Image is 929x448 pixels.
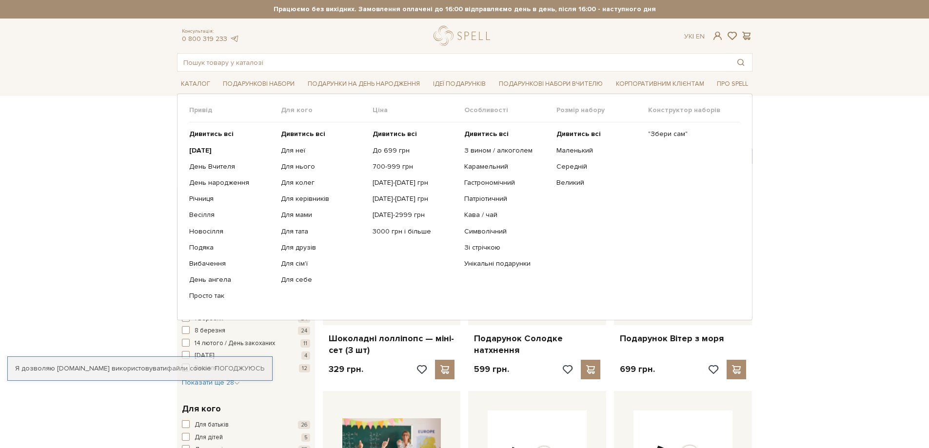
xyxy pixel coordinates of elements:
a: Дивитись всі [464,130,549,138]
a: Каталог [177,77,214,92]
a: Новосілля [189,227,274,236]
span: Для кого [281,106,373,115]
span: Розмір набору [556,106,648,115]
p: 329 грн. [329,364,363,375]
a: Погоджуюсь [215,364,264,373]
a: logo [434,26,494,46]
a: [DATE] [189,146,274,155]
a: Річниця [189,195,274,203]
a: Карамельний [464,162,549,171]
button: 8 березня 24 [182,326,310,336]
a: [DATE]-2999 грн [373,211,457,219]
a: Подарунки на День народження [304,77,424,92]
a: Гастрономічний [464,178,549,187]
button: 14 лютого / День закоханих 11 [182,339,310,349]
a: Подарунок Вітер з моря [620,333,746,344]
span: Для батьків [195,420,229,430]
button: [DATE] 4 [182,351,310,361]
span: Привід [189,106,281,115]
a: Весілля [189,211,274,219]
a: Про Spell [713,77,752,92]
a: День народження [189,178,274,187]
a: Дивитись всі [281,130,365,138]
a: 3000 грн і більше [373,227,457,236]
span: Для дітей [195,433,223,443]
a: En [696,32,705,40]
span: 4 [301,351,310,360]
span: 12 [299,364,310,372]
div: Каталог [177,94,752,320]
a: Для друзів [281,243,365,252]
a: Зі стрічкою [464,243,549,252]
a: Корпоративним клієнтам [612,77,708,92]
a: Ідеї подарунків [429,77,490,92]
a: Для керівників [281,195,365,203]
button: Для батьків 26 [182,420,310,430]
span: 24 [298,327,310,335]
span: Показати ще 28 [182,378,240,387]
a: До 699 грн [373,146,457,155]
a: Унікальні подарунки [464,259,549,268]
a: Для колег [281,178,365,187]
a: Подарункові набори Вчителю [495,76,607,92]
span: Консультація: [182,28,239,35]
b: Дивитись всі [189,130,234,138]
a: Вибачення [189,259,274,268]
a: Великий [556,178,641,187]
a: Для мами [281,211,365,219]
a: Шоколадні лолліпопс — міні-сет (3 шт) [329,333,455,356]
div: Я дозволяю [DOMAIN_NAME] використовувати [8,364,272,373]
span: 26 [298,421,310,429]
a: Дивитись всі [556,130,641,138]
a: Дивитись всі [373,130,457,138]
a: Для нього [281,162,365,171]
button: Для дітей 5 [182,433,310,443]
b: Дивитись всі [464,130,509,138]
a: Кава / чай [464,211,549,219]
span: Особливості [464,106,556,115]
a: Патріотичний [464,195,549,203]
a: День Вчителя [189,162,274,171]
a: Символічний [464,227,549,236]
a: Для себе [281,275,365,284]
a: З вином / алкоголем [464,146,549,155]
b: Дивитись всі [281,130,325,138]
button: Пошук товару у каталозі [730,54,752,71]
a: Подяка [189,243,274,252]
a: День ангела [189,275,274,284]
button: Показати ще 28 [182,378,240,388]
a: Середній [556,162,641,171]
a: Для неї [281,146,365,155]
a: Маленький [556,146,641,155]
b: [DATE] [189,146,212,155]
strong: Працюємо без вихідних. Замовлення оплачені до 16:00 відправляємо день в день, після 16:00 - насту... [177,5,752,14]
a: 700-999 грн [373,162,457,171]
p: 599 грн. [474,364,509,375]
a: Подарункові набори [219,77,298,92]
a: файли cookie [167,364,211,372]
a: telegram [230,35,239,43]
span: 5 [301,433,310,442]
a: [DATE]-[DATE] грн [373,178,457,187]
span: Конструктор наборів [648,106,740,115]
span: Для кого [182,402,221,415]
span: 14 лютого / День закоханих [195,339,275,349]
span: 8 березня [195,326,225,336]
a: 0 800 319 233 [182,35,227,43]
a: [DATE]-[DATE] грн [373,195,457,203]
a: Просто так [189,292,274,300]
p: 699 грн. [620,364,655,375]
span: 24 [298,314,310,323]
a: Дивитись всі [189,130,274,138]
span: | [692,32,694,40]
span: 11 [300,339,310,348]
b: Дивитись всі [556,130,601,138]
div: Ук [684,32,705,41]
a: Для тата [281,227,365,236]
b: Дивитись всі [373,130,417,138]
span: [DATE] [195,351,214,361]
a: "Збери сам" [648,130,732,138]
span: Ціна [373,106,464,115]
input: Пошук товару у каталозі [178,54,730,71]
a: Подарунок Солодке натхнення [474,333,600,356]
